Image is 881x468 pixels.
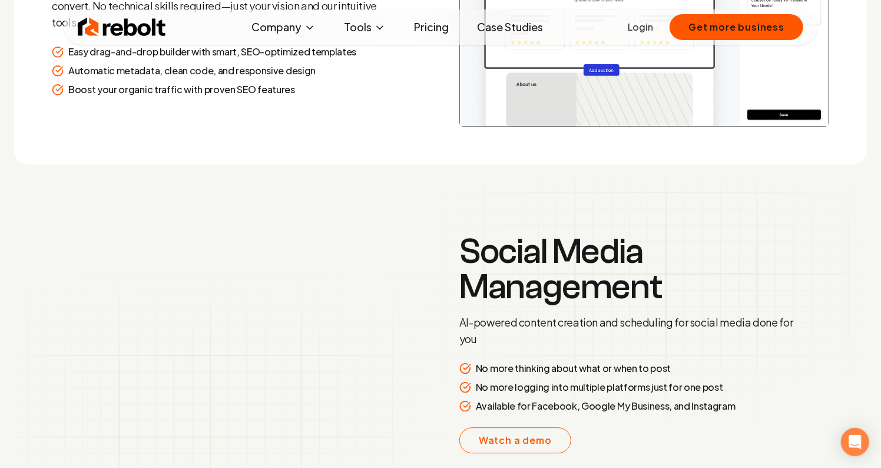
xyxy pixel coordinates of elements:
p: Automatic metadata, clean code, and responsive design [68,64,316,78]
a: Watch a demo [459,427,571,453]
div: Open Intercom Messenger [841,428,869,456]
p: No more logging into multiple platforms just for one post [476,380,723,394]
p: Boost your organic traffic with proven SEO features [68,83,295,97]
p: Available for Facebook, Google My Business, and Instagram [476,399,736,413]
p: Easy drag-and-drop builder with smart, SEO-optimized templates [68,45,356,59]
h3: Social Media Management [459,234,799,305]
button: Company [242,15,325,39]
button: Tools [334,15,395,39]
p: AI-powered content creation and scheduling for social media done for you [459,314,799,347]
img: Rebolt Logo [78,15,166,39]
button: Get more business [670,14,803,40]
a: Case Studies [468,15,552,39]
p: No more thinking about what or when to post [476,361,671,375]
a: Login [628,20,653,34]
a: Pricing [405,15,458,39]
